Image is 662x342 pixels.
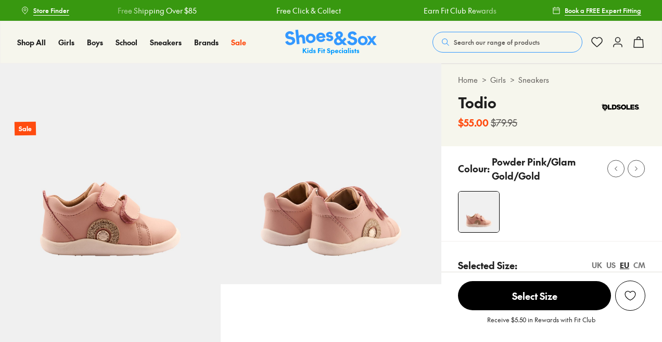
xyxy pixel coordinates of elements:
[458,116,489,130] b: $55.00
[58,37,74,48] a: Girls
[276,5,341,16] a: Free Click & Collect
[459,192,499,232] img: 4-527725_1
[592,260,602,271] div: UK
[458,258,517,272] p: Selected Size:
[432,32,582,53] button: Search our range of products
[458,281,611,310] span: Select Size
[194,37,219,47] span: Brands
[606,260,616,271] div: US
[87,37,103,47] span: Boys
[552,1,641,20] a: Book a FREE Expert Fitting
[87,37,103,48] a: Boys
[491,116,517,130] s: $79.95
[116,37,137,48] a: School
[565,6,641,15] span: Book a FREE Expert Fitting
[150,37,182,48] a: Sneakers
[231,37,246,48] a: Sale
[150,37,182,47] span: Sneakers
[33,6,69,15] span: Store Finder
[518,74,549,85] a: Sneakers
[458,74,478,85] a: Home
[424,5,497,16] a: Earn Fit Club Rewards
[58,37,74,47] span: Girls
[595,92,645,123] img: Vendor logo
[17,37,46,47] span: Shop All
[15,122,36,136] p: Sale
[458,92,517,113] h4: Todio
[285,30,377,55] img: SNS_Logo_Responsive.svg
[454,37,540,47] span: Search our range of products
[487,315,595,334] p: Receive $5.50 in Rewards with Fit Club
[194,37,219,48] a: Brands
[285,30,377,55] a: Shoes & Sox
[118,5,197,16] a: Free Shipping Over $85
[458,161,490,175] p: Colour:
[633,260,645,271] div: CM
[615,281,645,311] button: Add to Wishlist
[458,281,611,311] button: Select Size
[21,1,69,20] a: Store Finder
[116,37,137,47] span: School
[490,74,506,85] a: Girls
[620,260,629,271] div: EU
[231,37,246,47] span: Sale
[221,64,441,284] img: 5-527726_1
[492,155,600,183] p: Powder Pink/Glam Gold/Gold
[17,37,46,48] a: Shop All
[458,74,645,85] div: > >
